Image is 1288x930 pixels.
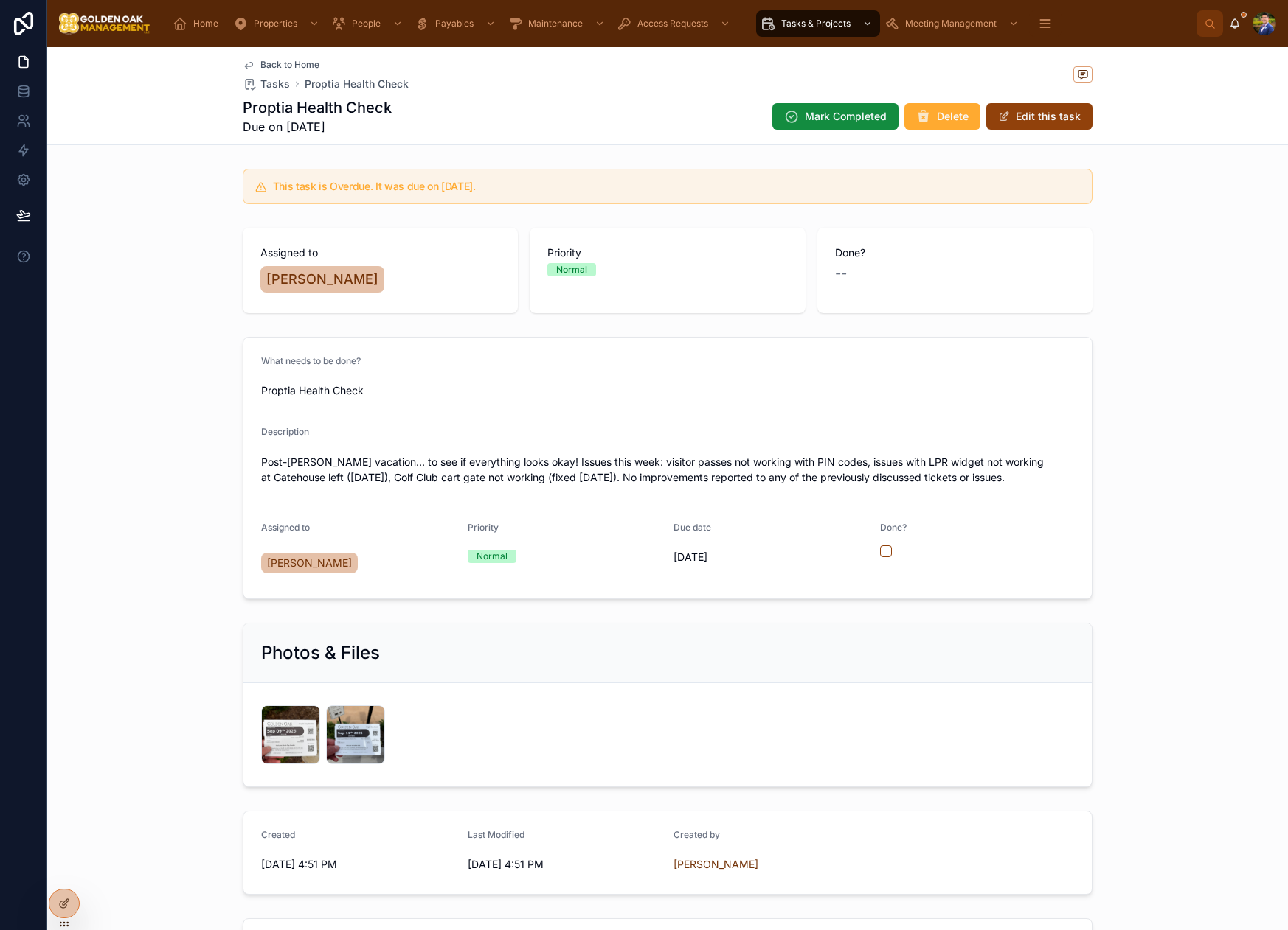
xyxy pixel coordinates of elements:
h2: Photos & Files [261,641,380,665]
a: Maintenance [503,10,612,37]
span: Maintenance [528,18,583,29]
a: [PERSON_NAME] [260,266,384,293]
a: Home [168,10,229,37]
span: Tasks & Projects [781,18,851,29]
a: Tasks [243,77,290,91]
span: Mark Completed [805,109,887,124]
span: Description [261,426,309,437]
span: Due on [DATE] [243,118,392,136]
span: -- [835,263,847,284]
div: scrollable content [162,7,1197,40]
p: Post-[PERSON_NAME] vacation... to see if everything looks okay! Issues this week: visitor passes ... [261,454,1074,485]
span: [DATE] 4:51 PM [468,857,662,872]
a: Payables [410,10,503,37]
span: Payables [435,18,474,29]
a: Properties [229,10,327,37]
div: Normal [556,263,587,276]
h1: Proptia Health Check [243,97,392,118]
button: Mark Completed [772,103,899,130]
span: Properties [254,18,297,29]
a: Meeting Management [880,10,1026,37]
a: Back to Home [243,59,319,71]
span: Last Modified [468,829,524,840]
span: What needs to be done? [261,355,361,366]
span: Assigned to [261,522,310,533]
span: Meeting Management [905,18,997,29]
span: Due date [674,522,711,533]
span: [DATE] [674,550,868,564]
span: Done? [880,522,907,533]
a: Proptia Health Check [305,77,409,91]
span: Created by [674,829,720,840]
a: People [327,10,410,37]
span: Priority [468,522,499,533]
h5: This task is Overdue. It was due on 9/15/2025. [273,181,1080,192]
button: Delete [904,103,980,130]
span: Tasks [260,77,290,91]
span: Done? [835,245,1075,260]
a: Access Requests [612,10,738,37]
span: Back to Home [260,59,319,71]
span: Delete [937,109,969,124]
span: Access Requests [637,18,708,29]
span: [PERSON_NAME] [266,269,378,290]
a: Tasks & Projects [756,10,880,37]
div: Normal [477,550,508,563]
span: Created [261,829,295,840]
a: [PERSON_NAME] [261,553,358,573]
button: Edit this task [986,103,1093,130]
span: Assigned to [260,245,500,260]
img: App logo [59,12,150,35]
span: People [352,18,381,29]
span: [DATE] 4:51 PM [261,857,456,872]
span: Priority [547,245,787,260]
span: Proptia Health Check [261,383,1074,398]
span: Home [193,18,218,29]
a: [PERSON_NAME] [674,857,758,872]
span: [PERSON_NAME] [267,556,352,570]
